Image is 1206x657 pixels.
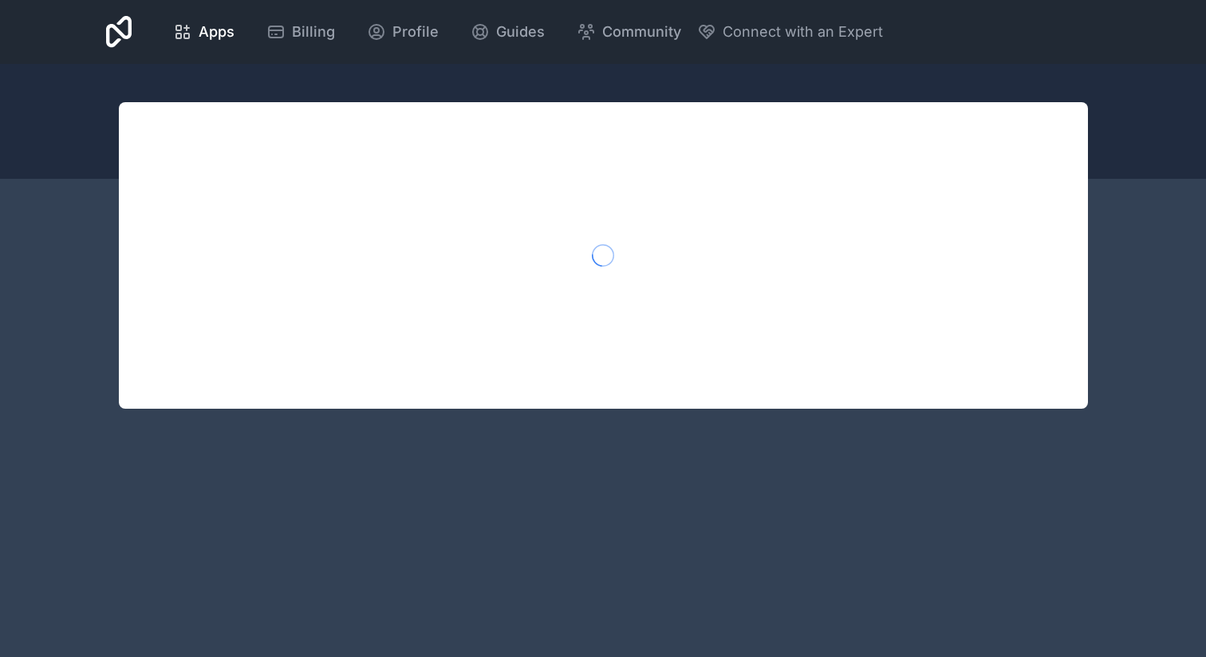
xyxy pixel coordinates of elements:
span: Guides [496,21,545,43]
span: Connect with an Expert [723,21,883,43]
span: Community [602,21,681,43]
a: Apps [160,14,247,49]
a: Billing [254,14,348,49]
span: Profile [392,21,439,43]
span: Billing [292,21,335,43]
a: Community [564,14,694,49]
span: Apps [199,21,235,43]
a: Guides [458,14,558,49]
a: Profile [354,14,451,49]
button: Connect with an Expert [697,21,883,43]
